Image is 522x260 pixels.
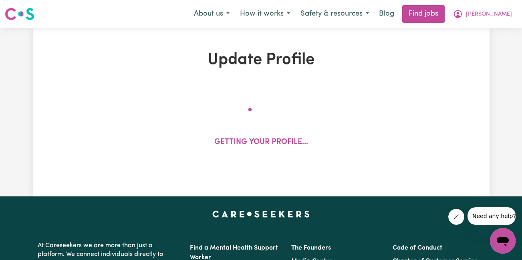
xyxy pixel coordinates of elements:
[235,6,295,22] button: How it works
[5,5,34,23] a: Careseekers logo
[466,10,512,19] span: [PERSON_NAME]
[448,6,517,22] button: My Account
[393,245,442,251] a: Code of Conduct
[114,50,409,70] h1: Update Profile
[5,6,48,12] span: Need any help?
[374,5,399,23] a: Blog
[490,228,516,254] iframe: Button to launch messaging window
[212,211,310,217] a: Careseekers home page
[214,137,308,148] p: Getting your profile...
[5,7,34,21] img: Careseekers logo
[291,245,331,251] a: The Founders
[295,6,374,22] button: Safety & resources
[468,207,516,225] iframe: Message from company
[448,209,464,225] iframe: Close message
[189,6,235,22] button: About us
[402,5,445,23] a: Find jobs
